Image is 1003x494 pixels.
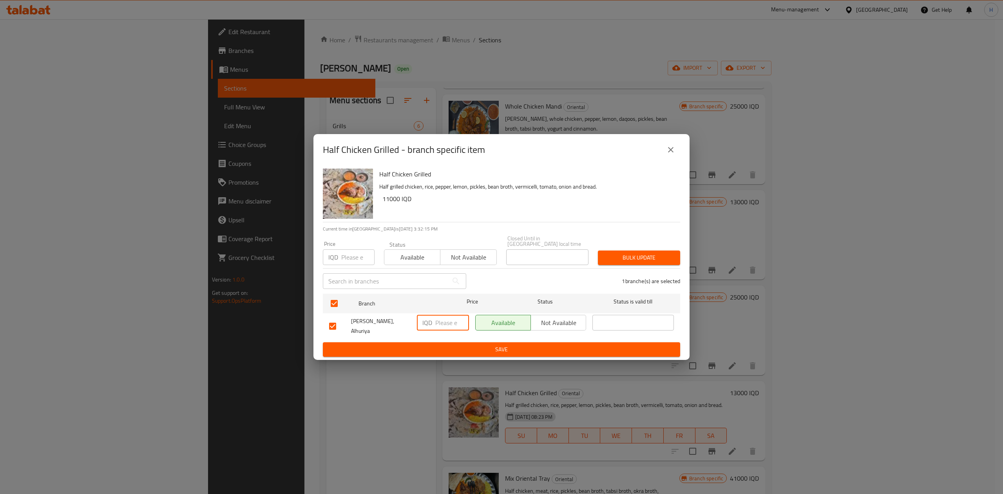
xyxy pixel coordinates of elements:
button: Bulk update [598,251,680,265]
span: Bulk update [604,253,674,263]
span: [PERSON_NAME], Alhuriya [351,316,411,336]
span: Status [505,297,586,307]
p: IQD [422,318,432,327]
input: Search in branches [323,273,448,289]
input: Please enter price [341,249,375,265]
button: Not available [530,315,586,331]
span: Price [446,297,498,307]
span: Status is valid till [592,297,674,307]
button: close [661,140,680,159]
button: Available [475,315,531,331]
span: Not available [534,317,583,329]
h6: 11000 IQD [382,193,674,204]
button: Available [384,249,440,265]
span: Available [479,317,528,329]
span: Branch [358,299,440,309]
span: Not available [444,252,493,263]
h6: Half Chicken Grilled [379,169,674,180]
button: Save [323,342,680,357]
p: IQD [328,252,338,262]
input: Please enter price [435,315,469,331]
button: Not available [440,249,496,265]
p: Half grilled chicken, rice, pepper, lemon, pickles, bean broth, vermicelli, tomato, onion and bread. [379,182,674,192]
p: 1 branche(s) are selected [622,277,680,285]
span: Available [387,252,437,263]
span: Save [329,345,674,354]
h2: Half Chicken Grilled - branch specific item [323,143,485,156]
img: Half Chicken Grilled [323,169,373,219]
p: Current time in [GEOGRAPHIC_DATA] is [DATE] 3:32:15 PM [323,225,680,232]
